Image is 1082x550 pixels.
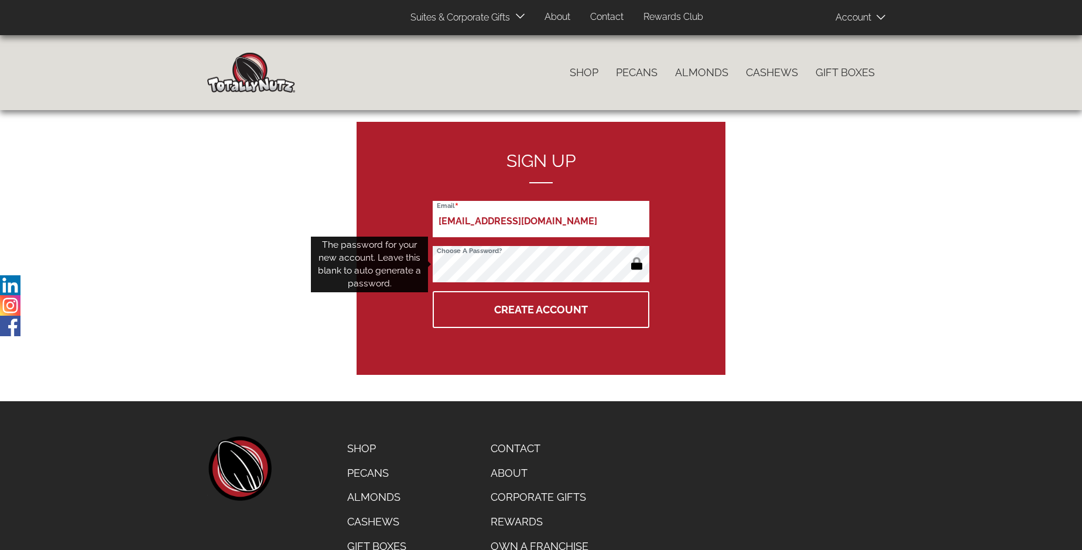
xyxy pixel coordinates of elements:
a: Pecans [607,60,666,85]
input: Email [433,201,649,237]
div: The password for your new account. Leave this blank to auto generate a password. [311,237,428,292]
a: Suites & Corporate Gifts [402,6,513,29]
a: Almonds [666,60,737,85]
img: Home [207,53,295,93]
a: Cashews [737,60,807,85]
a: Corporate Gifts [482,485,597,510]
a: About [536,6,579,29]
a: Rewards Club [635,6,712,29]
h2: Sign up [433,151,649,183]
a: Almonds [338,485,415,510]
a: Contact [581,6,632,29]
button: Create Account [433,291,649,328]
a: home [207,436,272,501]
a: Shop [561,60,607,85]
a: About [482,461,597,486]
a: Contact [482,436,597,461]
a: Cashews [338,510,415,534]
a: Rewards [482,510,597,534]
a: Pecans [338,461,415,486]
a: Shop [338,436,415,461]
a: Gift Boxes [807,60,884,85]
